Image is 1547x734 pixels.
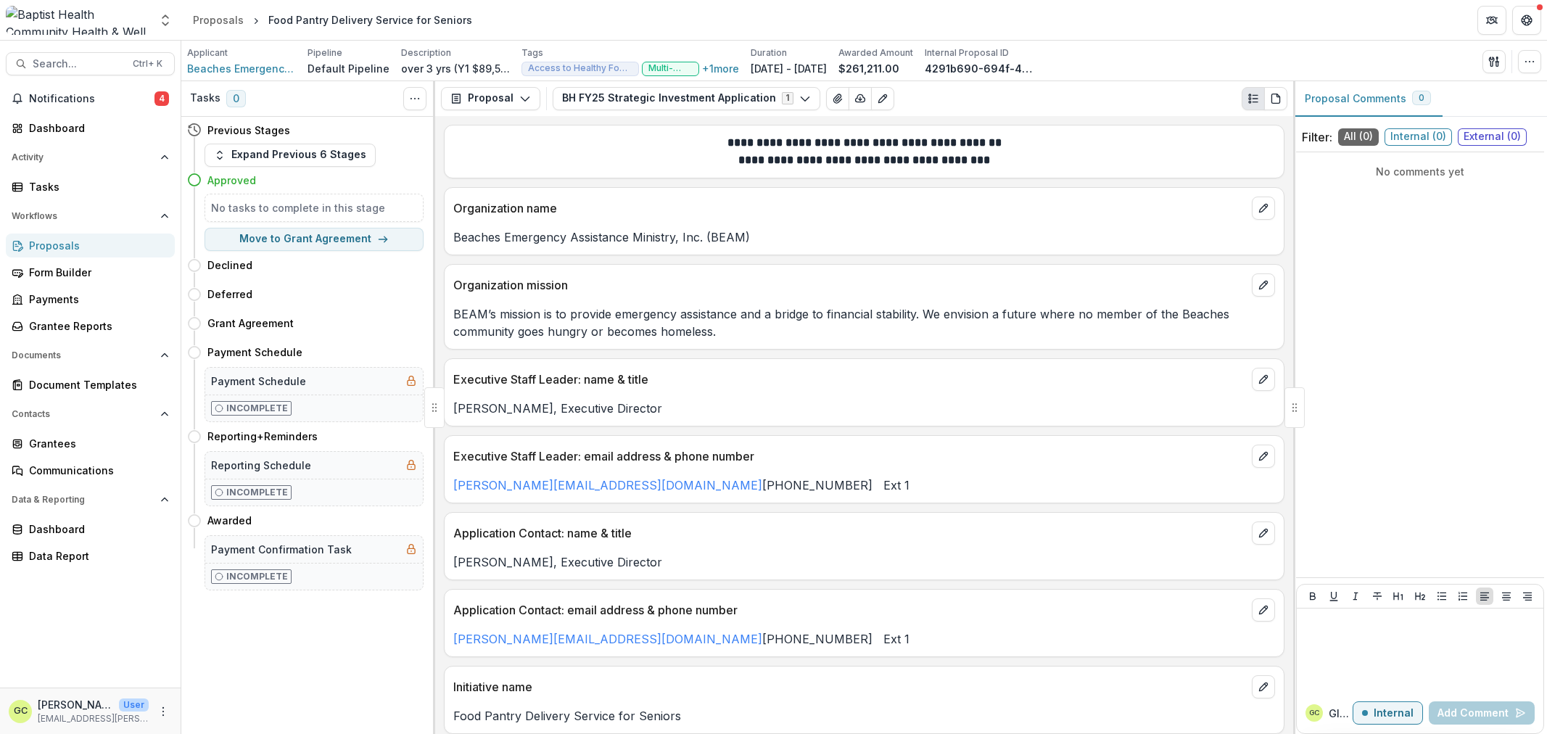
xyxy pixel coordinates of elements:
[6,146,175,169] button: Open Activity
[1309,709,1319,717] div: Glenwood Charles
[211,458,311,473] h5: Reporting Schedule
[207,429,318,444] h4: Reporting+Reminders
[226,486,288,499] p: Incomplete
[29,463,163,478] div: Communications
[1347,587,1364,605] button: Italicize
[38,697,113,712] p: [PERSON_NAME]
[401,61,510,76] p: over 3 yrs (Y1 $89,530; Y2 $95,548; Y3 $76,133)
[29,238,163,253] div: Proposals
[187,46,228,59] p: Applicant
[207,513,252,528] h4: Awarded
[1429,701,1535,725] button: Add Comment
[453,630,1275,648] p: [PHONE_NUMBER] Ext 1
[1264,87,1287,110] button: PDF view
[12,350,154,360] span: Documents
[12,409,154,419] span: Contacts
[6,234,175,257] a: Proposals
[453,524,1246,542] p: Application Contact: name & title
[14,706,28,716] div: Glenwood Charles
[1458,128,1527,146] span: External ( 0 )
[33,58,124,70] span: Search...
[1385,128,1452,146] span: Internal ( 0 )
[29,436,163,451] div: Grantees
[441,87,540,110] button: Proposal
[155,6,176,35] button: Open entity switcher
[308,61,389,76] p: Default Pipeline
[401,46,451,59] p: Description
[751,46,787,59] p: Duration
[154,91,169,106] span: 4
[826,87,849,110] button: View Attached Files
[1338,128,1379,146] span: All ( 0 )
[553,87,820,110] button: BH FY25 Strategic Investment Application1
[6,517,175,541] a: Dashboard
[12,495,154,505] span: Data & Reporting
[528,63,632,73] span: Access to Healthy Food & Food Security
[1477,6,1506,35] button: Partners
[1325,587,1342,605] button: Underline
[6,87,175,110] button: Notifications4
[751,61,827,76] p: [DATE] - [DATE]
[1369,587,1386,605] button: Strike
[1302,164,1538,179] p: No comments yet
[1390,587,1407,605] button: Heading 1
[38,712,149,725] p: [EMAIL_ADDRESS][PERSON_NAME][DOMAIN_NAME]
[187,9,249,30] a: Proposals
[453,632,762,646] a: [PERSON_NAME][EMAIL_ADDRESS][DOMAIN_NAME]
[6,488,175,511] button: Open Data & Reporting
[1374,707,1414,719] p: Internal
[1252,368,1275,391] button: edit
[29,93,154,105] span: Notifications
[1498,587,1515,605] button: Align Center
[6,403,175,426] button: Open Contacts
[205,144,376,167] button: Expand Previous 6 Stages
[453,553,1275,571] p: [PERSON_NAME], Executive Director
[12,211,154,221] span: Workflows
[1302,128,1332,146] p: Filter:
[207,345,302,360] h4: Payment Schedule
[6,432,175,455] a: Grantees
[1293,81,1443,117] button: Proposal Comments
[1242,87,1265,110] button: Plaintext view
[6,205,175,228] button: Open Workflows
[207,286,252,302] h4: Deferred
[1353,701,1423,725] button: Internal
[1252,598,1275,622] button: edit
[1411,587,1429,605] button: Heading 2
[211,542,352,557] h5: Payment Confirmation Task
[6,458,175,482] a: Communications
[453,228,1275,246] p: Beaches Emergency Assistance Ministry, Inc. (BEAM)
[29,292,163,307] div: Payments
[6,260,175,284] a: Form Builder
[1304,587,1321,605] button: Bold
[1252,675,1275,698] button: edit
[187,61,296,76] a: Beaches Emergency Assistance Ministry
[207,173,256,188] h4: Approved
[925,61,1034,76] p: 4291b690-694f-42fd-8e88-4a5841b228d9
[119,698,149,712] p: User
[29,548,163,564] div: Data Report
[211,374,306,389] h5: Payment Schedule
[6,175,175,199] a: Tasks
[6,116,175,140] a: Dashboard
[6,373,175,397] a: Document Templates
[29,521,163,537] div: Dashboard
[453,371,1246,388] p: Executive Staff Leader: name & title
[226,402,288,415] p: Incomplete
[453,199,1246,217] p: Organization name
[187,9,478,30] nav: breadcrumb
[453,305,1275,340] p: BEAM’s mission is to provide emergency assistance and a bridge to financial stability. We envisio...
[1252,197,1275,220] button: edit
[1454,587,1472,605] button: Ordered List
[453,478,762,492] a: [PERSON_NAME][EMAIL_ADDRESS][DOMAIN_NAME]
[29,179,163,194] div: Tasks
[1252,445,1275,468] button: edit
[29,265,163,280] div: Form Builder
[838,61,899,76] p: $261,211.00
[29,318,163,334] div: Grantee Reports
[154,703,172,720] button: More
[838,46,913,59] p: Awarded Amount
[226,90,246,107] span: 0
[308,46,342,59] p: Pipeline
[521,46,543,59] p: Tags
